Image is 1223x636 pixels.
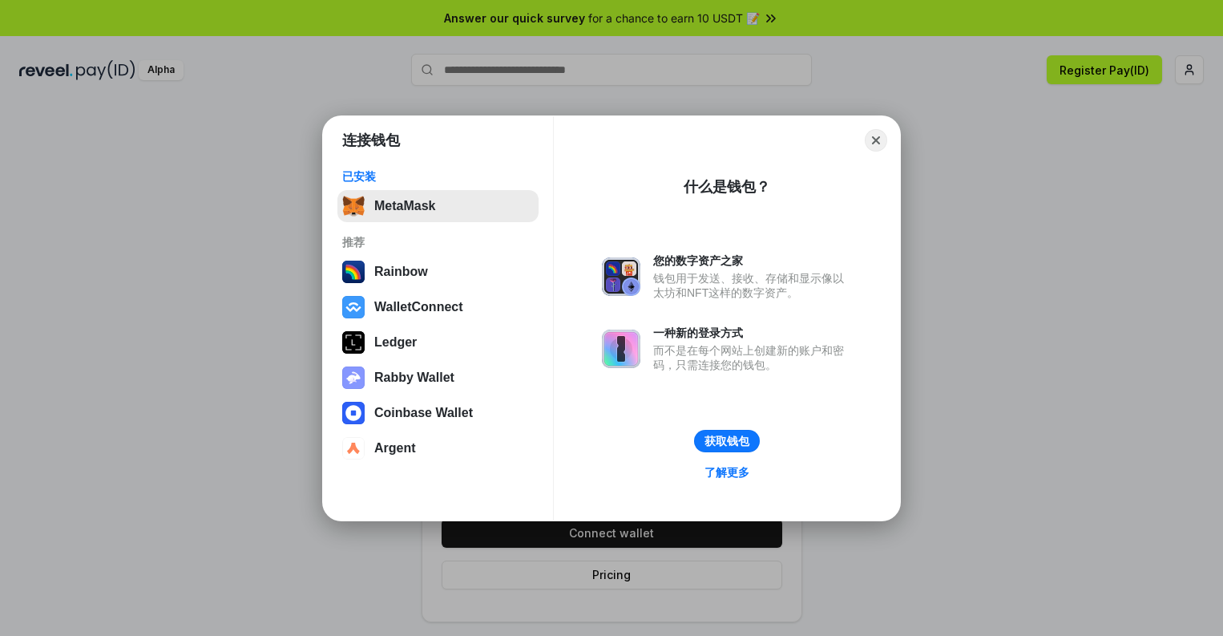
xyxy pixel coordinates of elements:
div: Argent [374,441,416,456]
img: svg+xml,%3Csvg%20xmlns%3D%22http%3A%2F%2Fwww.w3.org%2F2000%2Fsvg%22%20fill%3D%22none%22%20viewBox... [342,367,365,389]
div: MetaMask [374,199,435,213]
div: 什么是钱包？ [684,177,770,196]
button: Close [865,129,887,152]
div: 您的数字资产之家 [653,253,852,268]
button: 获取钱包 [694,430,760,452]
div: 钱包用于发送、接收、存储和显示像以太坊和NFT这样的数字资产。 [653,271,852,300]
div: Rabby Wallet [374,371,454,385]
img: svg+xml,%3Csvg%20width%3D%22120%22%20height%3D%22120%22%20viewBox%3D%220%200%20120%20120%22%20fil... [342,261,365,283]
div: Coinbase Wallet [374,406,473,420]
img: svg+xml,%3Csvg%20fill%3D%22none%22%20height%3D%2233%22%20viewBox%3D%220%200%2035%2033%22%20width%... [342,195,365,217]
button: WalletConnect [337,291,539,323]
h1: 连接钱包 [342,131,400,150]
div: 而不是在每个网站上创建新的账户和密码，只需连接您的钱包。 [653,343,852,372]
div: 了解更多 [704,465,749,480]
button: Ledger [337,326,539,359]
button: Argent [337,432,539,464]
div: Ledger [374,335,417,350]
img: svg+xml,%3Csvg%20xmlns%3D%22http%3A%2F%2Fwww.w3.org%2F2000%2Fsvg%22%20fill%3D%22none%22%20viewBox... [602,257,640,296]
div: WalletConnect [374,300,463,314]
div: 推荐 [342,235,534,249]
button: Rabby Wallet [337,362,539,394]
button: MetaMask [337,190,539,222]
div: Rainbow [374,265,428,279]
div: 获取钱包 [704,434,749,448]
div: 一种新的登录方式 [653,326,852,340]
div: 已安装 [342,169,534,184]
img: svg+xml,%3Csvg%20xmlns%3D%22http%3A%2F%2Fwww.w3.org%2F2000%2Fsvg%22%20width%3D%2228%22%20height%3... [342,331,365,354]
img: svg+xml,%3Csvg%20width%3D%2228%22%20height%3D%2228%22%20viewBox%3D%220%200%2028%2028%22%20fill%3D... [342,296,365,318]
button: Rainbow [337,256,539,288]
a: 了解更多 [695,462,759,483]
img: svg+xml,%3Csvg%20width%3D%2228%22%20height%3D%2228%22%20viewBox%3D%220%200%2028%2028%22%20fill%3D... [342,402,365,424]
img: svg+xml,%3Csvg%20width%3D%2228%22%20height%3D%2228%22%20viewBox%3D%220%200%2028%2028%22%20fill%3D... [342,437,365,460]
img: svg+xml,%3Csvg%20xmlns%3D%22http%3A%2F%2Fwww.w3.org%2F2000%2Fsvg%22%20fill%3D%22none%22%20viewBox... [602,330,640,368]
button: Coinbase Wallet [337,397,539,429]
